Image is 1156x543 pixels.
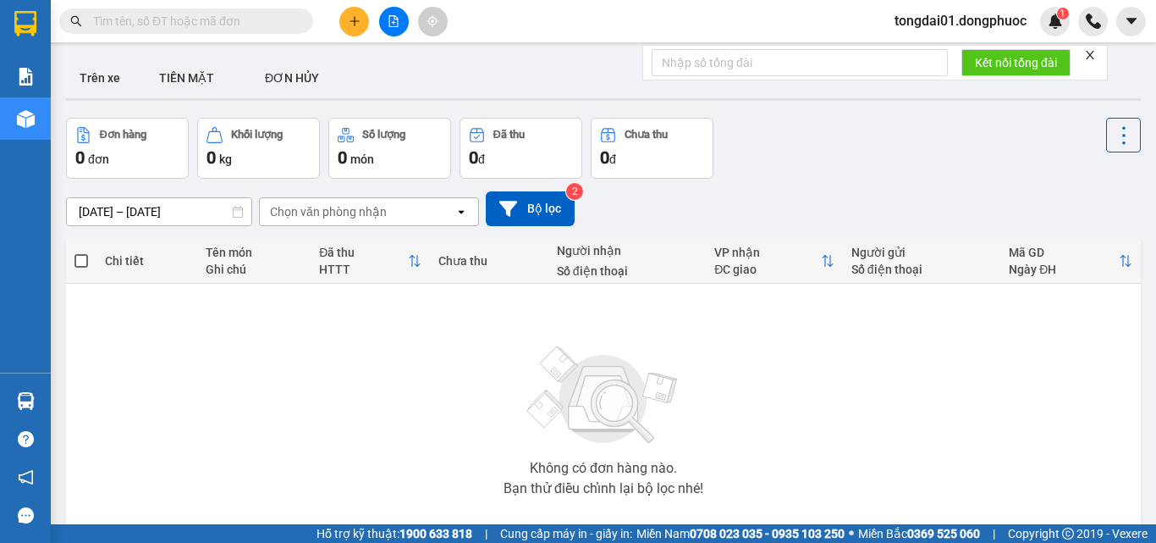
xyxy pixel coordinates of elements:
div: Mã GD [1009,246,1119,259]
span: ⚪️ [849,530,854,537]
span: đơn [88,152,109,166]
div: Chọn văn phòng nhận [270,203,387,220]
button: plus [339,7,369,36]
button: Trên xe [66,58,134,98]
input: Nhập số tổng đài [652,49,948,76]
img: svg+xml;base64,PHN2ZyBjbGFzcz0ibGlzdC1wbHVnX19zdmciIHhtbG5zPSJodHRwOi8vd3d3LnczLm9yZy8yMDAwL3N2Zy... [519,336,688,455]
span: kg [219,152,232,166]
span: aim [427,15,438,27]
span: 1 [1060,8,1065,19]
div: Đơn hàng [100,129,146,141]
span: 0 [338,147,347,168]
input: Tìm tên, số ĐT hoặc mã đơn [93,12,293,30]
div: Bạn thử điều chỉnh lại bộ lọc nhé! [504,482,703,496]
button: Khối lượng0kg [197,118,320,179]
div: Người gửi [851,246,992,259]
strong: 0369 525 060 [907,527,980,540]
span: copyright [1062,528,1074,540]
span: Miền Nam [636,524,845,543]
button: Kết nối tổng đài [961,49,1071,76]
span: ĐƠN HỦY [265,71,319,85]
img: solution-icon [17,68,35,86]
span: 0 [469,147,478,168]
img: warehouse-icon [17,392,35,410]
div: Chưa thu [625,129,668,141]
div: Không có đơn hàng nào. [530,462,677,475]
span: 0 [206,147,216,168]
button: aim [418,7,448,36]
span: question-circle [18,431,34,447]
div: Chi tiết [105,254,189,268]
button: Số lượng0món [328,118,451,179]
div: Số điện thoại [851,263,992,276]
th: Toggle SortBy [311,239,429,284]
button: caret-down [1116,7,1146,36]
span: file-add [388,15,399,27]
span: tongdai01.dongphuoc [881,10,1040,31]
span: Miền Bắc [858,524,980,543]
div: VP nhận [714,246,821,259]
button: Đã thu0đ [460,118,582,179]
img: icon-new-feature [1048,14,1063,29]
span: Cung cấp máy in - giấy in: [500,524,632,543]
span: caret-down [1124,14,1139,29]
span: Hỗ trợ kỹ thuật: [317,524,472,543]
span: | [485,524,487,543]
span: món [350,152,374,166]
span: đ [609,152,616,166]
button: Bộ lọc [486,191,575,226]
th: Toggle SortBy [706,239,843,284]
span: search [70,15,82,27]
div: ĐC giao [714,263,821,276]
span: 0 [75,147,85,168]
span: | [993,524,995,543]
div: Đã thu [493,129,525,141]
button: Chưa thu0đ [591,118,713,179]
span: Kết nối tổng đài [975,53,1057,72]
span: message [18,507,34,524]
button: file-add [379,7,409,36]
div: HTTT [319,263,407,276]
sup: 2 [566,183,583,200]
div: Ngày ĐH [1009,263,1119,276]
span: đ [478,152,485,166]
div: Khối lượng [231,129,283,141]
span: plus [349,15,361,27]
div: Người nhận [557,244,697,258]
div: Ghi chú [206,263,303,276]
span: TIỀN MẶT [159,71,214,85]
strong: 1900 633 818 [399,527,472,540]
div: Số lượng [362,129,405,141]
span: 0 [600,147,609,168]
svg: open [454,205,468,219]
input: Select a date range. [67,198,251,225]
strong: 0708 023 035 - 0935 103 250 [690,527,845,540]
div: Tên món [206,246,303,259]
div: Đã thu [319,246,407,259]
th: Toggle SortBy [1000,239,1141,284]
button: Đơn hàng0đơn [66,118,189,179]
img: warehouse-icon [17,110,35,128]
span: notification [18,469,34,485]
span: close [1084,49,1096,61]
img: phone-icon [1086,14,1101,29]
img: logo-vxr [14,11,36,36]
div: Chưa thu [438,254,540,268]
sup: 1 [1057,8,1069,19]
div: Số điện thoại [557,264,697,278]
